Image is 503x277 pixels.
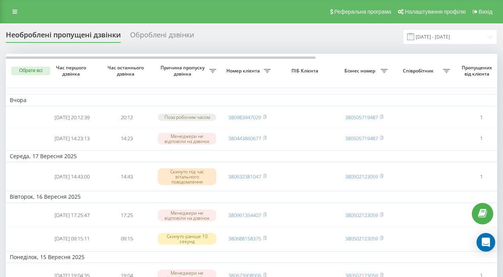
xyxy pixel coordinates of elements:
[158,210,216,221] div: Менеджери не відповіли на дзвінок
[99,164,154,189] td: 14:43
[99,129,154,149] td: 14:23
[458,65,498,77] span: Пропущених від клієнта
[99,108,154,127] td: 20:12
[158,233,216,245] div: Скинуто раніше 10 секунд
[345,114,378,121] a: 380505719487
[45,205,99,226] td: [DATE] 17:25:47
[334,9,392,15] span: Реферальна програма
[99,228,154,250] td: 09:15
[158,114,216,120] div: Поза робочим часом
[130,31,194,43] div: Оброблені дзвінки
[45,228,99,250] td: [DATE] 09:15:11
[345,173,378,180] a: 380502123059
[158,133,216,145] div: Менеджери не відповіли на дзвінок
[158,65,209,77] span: Причина пропуску дзвінка
[99,205,154,226] td: 17:25
[106,65,148,77] span: Час останнього дзвінка
[477,233,495,252] div: Open Intercom Messenger
[345,135,378,142] a: 380505719487
[395,68,443,74] span: Співробітник
[228,212,261,219] a: 380961354407
[228,135,261,142] a: 380443860677
[45,129,99,149] td: [DATE] 14:23:13
[341,68,381,74] span: Бізнес номер
[479,9,492,15] span: Вихід
[228,173,261,180] a: 380632381047
[51,65,93,77] span: Час першого дзвінка
[11,67,50,75] button: Обрати всі
[158,168,216,185] div: Скинуто під час вітального повідомлення
[281,68,330,74] span: ПІБ Клієнта
[45,164,99,189] td: [DATE] 14:43:00
[6,31,121,43] div: Необроблені пропущені дзвінки
[45,108,99,127] td: [DATE] 20:12:39
[224,68,264,74] span: Номер клієнта
[228,235,261,242] a: 380688158375
[345,212,378,219] a: 380502123059
[228,114,261,121] a: 380983947029
[405,9,466,15] span: Налаштування профілю
[345,235,378,242] a: 380502123059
